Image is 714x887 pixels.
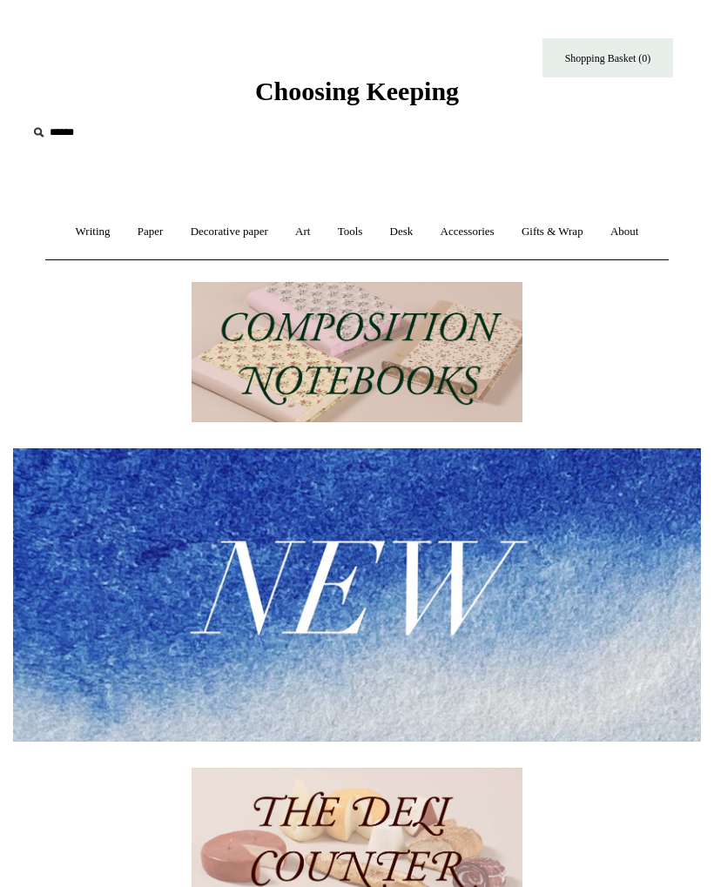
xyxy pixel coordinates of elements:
[192,282,522,423] img: 202302 Composition ledgers.jpg__PID:69722ee6-fa44-49dd-a067-31375e5d54ec
[64,209,123,255] a: Writing
[378,209,426,255] a: Desk
[509,209,596,255] a: Gifts & Wrap
[255,91,459,103] a: Choosing Keeping
[125,209,176,255] a: Paper
[542,38,673,77] a: Shopping Basket (0)
[598,209,651,255] a: About
[255,77,459,105] span: Choosing Keeping
[178,209,280,255] a: Decorative paper
[428,209,507,255] a: Accessories
[283,209,322,255] a: Art
[326,209,375,255] a: Tools
[13,448,701,741] img: New.jpg__PID:f73bdf93-380a-4a35-bcfe-7823039498e1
